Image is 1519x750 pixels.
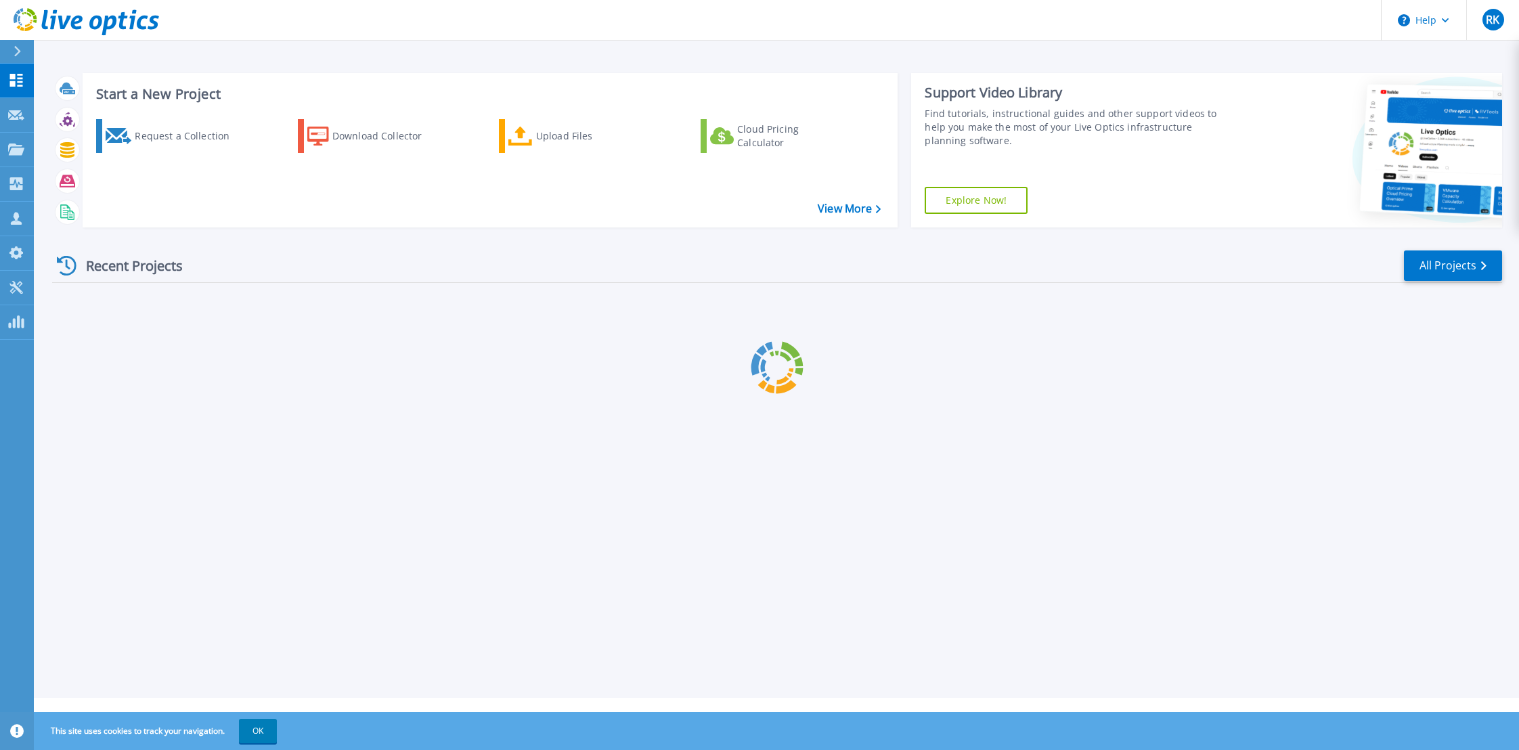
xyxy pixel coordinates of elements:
[298,119,449,153] a: Download Collector
[239,719,277,743] button: OK
[96,119,247,153] a: Request a Collection
[536,123,644,150] div: Upload Files
[96,87,881,102] h3: Start a New Project
[1404,250,1502,281] a: All Projects
[925,187,1028,214] a: Explore Now!
[52,249,201,282] div: Recent Projects
[1486,14,1499,25] span: RK
[332,123,441,150] div: Download Collector
[925,84,1228,102] div: Support Video Library
[499,119,650,153] a: Upload Files
[737,123,845,150] div: Cloud Pricing Calculator
[37,719,277,743] span: This site uses cookies to track your navigation.
[701,119,852,153] a: Cloud Pricing Calculator
[135,123,243,150] div: Request a Collection
[818,202,881,215] a: View More
[925,107,1228,148] div: Find tutorials, instructional guides and other support videos to help you make the most of your L...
